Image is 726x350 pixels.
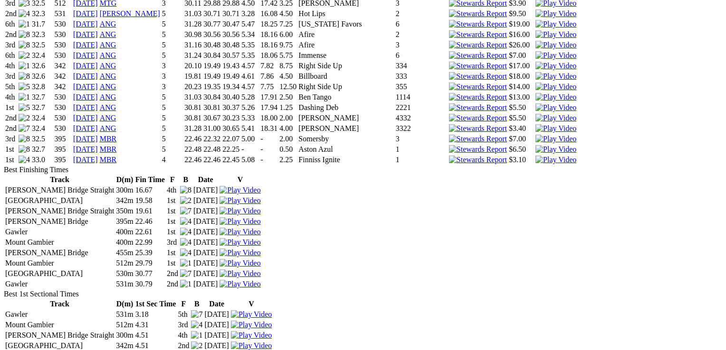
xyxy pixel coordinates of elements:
[162,72,183,81] td: 3
[31,82,53,92] td: 32.8
[180,238,191,247] img: 4
[279,113,297,123] td: 2.00
[162,30,183,39] td: 5
[241,92,259,102] td: 5.28
[222,19,240,29] td: 30.47
[162,61,183,71] td: 3
[449,9,507,18] img: Stewards Report
[298,72,394,81] td: Billboard
[279,82,297,92] td: 12.50
[508,103,534,112] td: $5.50
[203,30,221,39] td: 30.56
[184,92,202,102] td: 31.03
[279,61,297,71] td: 8.75
[31,113,53,123] td: 32.4
[298,82,394,92] td: Right Side Up
[220,196,260,204] a: View replay
[241,9,259,18] td: 3.28
[191,310,202,319] img: 7
[54,72,72,81] td: 342
[298,61,394,71] td: Right Side Up
[220,238,260,246] a: View replay
[279,19,297,29] td: 7.25
[260,103,278,112] td: 17.94
[19,9,30,18] img: 4
[535,93,576,101] img: Play Video
[31,61,53,71] td: 32.6
[535,72,576,80] a: View replay
[535,51,576,60] img: Play Video
[241,30,259,39] td: 5.34
[449,145,507,154] img: Stewards Report
[279,9,297,18] td: 4.50
[19,20,30,28] img: 1
[180,196,191,205] img: 2
[73,83,98,91] a: [DATE]
[100,156,117,164] a: MBR
[54,40,72,50] td: 530
[508,51,534,60] td: $7.00
[220,269,260,277] a: View replay
[231,331,272,339] a: View replay
[535,9,576,18] a: View replay
[5,103,17,112] td: 1st
[203,124,221,133] td: 31.00
[222,51,240,60] td: 30.57
[73,114,98,122] a: [DATE]
[184,72,202,81] td: 19.81
[191,321,202,329] img: 4
[19,83,30,91] img: 5
[535,124,576,132] a: View replay
[222,61,240,71] td: 19.43
[279,72,297,81] td: 4.50
[449,103,507,112] img: Stewards Report
[203,9,221,18] td: 30.71
[54,92,72,102] td: 530
[19,72,30,81] img: 8
[449,41,507,49] img: Stewards Report
[241,113,259,123] td: 5.33
[231,310,272,318] a: View replay
[31,30,53,39] td: 32.3
[508,61,534,71] td: $17.00
[184,113,202,123] td: 30.81
[191,341,202,350] img: 2
[203,92,221,102] td: 30.84
[535,30,576,39] img: Play Video
[508,113,534,123] td: $5.50
[298,9,394,18] td: Hot Lips
[241,72,259,81] td: 4.61
[260,30,278,39] td: 18.16
[162,51,183,60] td: 5
[54,9,72,18] td: 531
[220,207,260,215] a: View replay
[260,9,278,18] td: 16.08
[260,40,278,50] td: 18.16
[449,93,507,101] img: Stewards Report
[449,51,507,60] img: Stewards Report
[535,41,576,49] img: Play Video
[5,61,17,71] td: 4th
[184,9,202,18] td: 31.03
[180,217,191,226] img: 4
[54,51,72,60] td: 530
[5,72,17,81] td: 3rd
[5,51,17,60] td: 6th
[73,145,98,153] a: [DATE]
[535,72,576,81] img: Play Video
[100,30,116,38] a: ANG
[395,19,448,29] td: 6
[100,62,116,70] a: ANG
[508,82,534,92] td: $14.00
[31,124,53,133] td: 32.4
[231,341,272,350] img: Play Video
[162,82,183,92] td: 3
[241,61,259,71] td: 4.57
[535,20,576,28] img: Play Video
[535,83,576,91] img: Play Video
[19,156,30,164] img: 4
[535,124,576,133] img: Play Video
[449,114,507,122] img: Stewards Report
[220,280,260,288] img: Play Video
[31,51,53,60] td: 32.4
